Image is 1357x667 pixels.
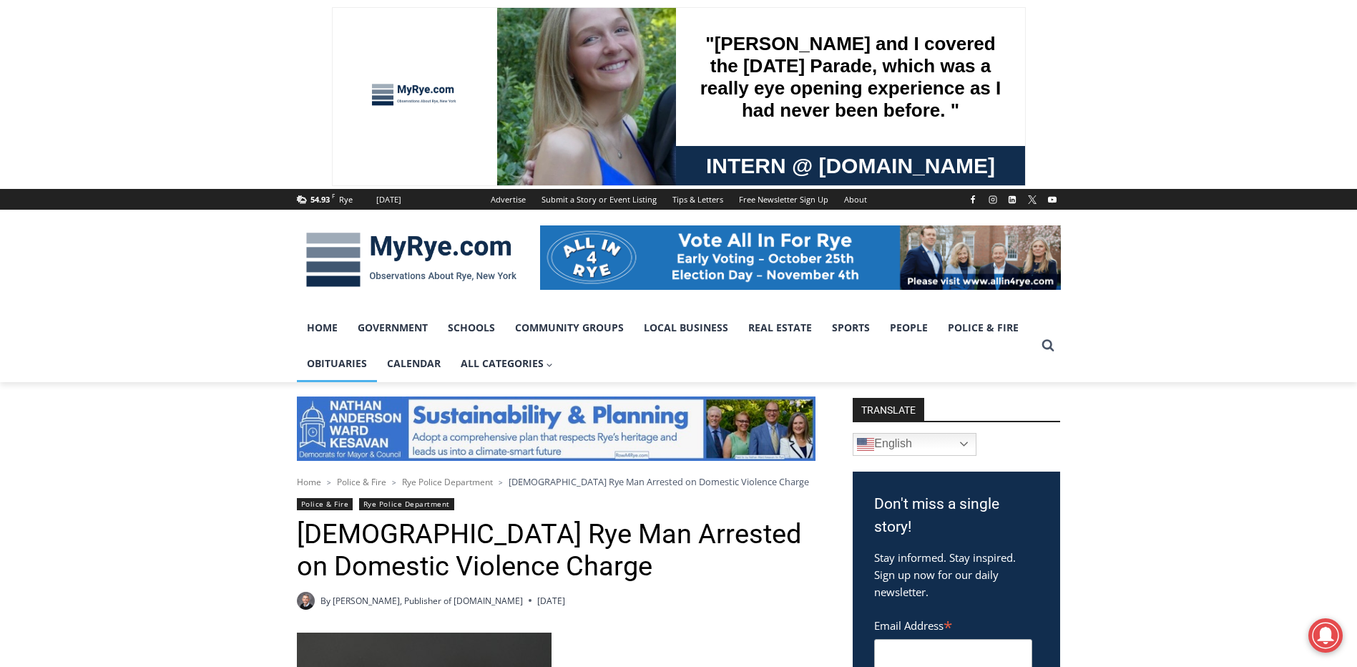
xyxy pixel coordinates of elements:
[344,139,693,178] a: Intern @ [DOMAIN_NAME]
[392,477,396,487] span: >
[964,191,981,208] a: Facebook
[534,189,665,210] a: Submit a Story or Event Listing
[297,310,1035,382] nav: Primary Navigation
[874,549,1039,600] p: Stay informed. Stay inspired. Sign up now for our daily newsletter.
[297,346,377,381] a: Obituaries
[297,474,815,489] nav: Breadcrumbs
[332,192,335,200] span: F
[483,189,534,210] a: Advertise
[297,498,353,510] a: Police & Fire
[297,310,348,346] a: Home
[1044,191,1061,208] a: YouTube
[857,436,874,453] img: en
[938,310,1029,346] a: Police & Fire
[874,493,1039,538] h3: Don't miss a single story!
[483,189,875,210] nav: Secondary Navigation
[738,310,822,346] a: Real Estate
[540,225,1061,290] img: All in for Rye
[731,189,836,210] a: Free Newsletter Sign Up
[297,223,526,297] img: MyRye.com
[310,194,330,205] span: 54.93
[853,433,976,456] a: English
[348,310,438,346] a: Government
[374,142,663,175] span: Intern @ [DOMAIN_NAME]
[327,477,331,487] span: >
[377,346,451,381] a: Calendar
[509,475,809,488] span: [DEMOGRAPHIC_DATA] Rye Man Arrested on Domestic Violence Charge
[634,310,738,346] a: Local Business
[505,310,634,346] a: Community Groups
[880,310,938,346] a: People
[333,595,523,607] a: [PERSON_NAME], Publisher of [DOMAIN_NAME]
[339,193,353,206] div: Rye
[1004,191,1021,208] a: Linkedin
[1024,191,1041,208] a: X
[836,189,875,210] a: About
[874,611,1032,637] label: Email Address
[359,498,454,510] a: Rye Police Department
[537,594,565,608] time: [DATE]
[402,476,493,488] a: Rye Police Department
[451,346,564,381] button: Child menu of All Categories
[297,518,815,583] h1: [DEMOGRAPHIC_DATA] Rye Man Arrested on Domestic Violence Charge
[499,477,503,487] span: >
[297,592,315,610] a: Author image
[1035,333,1061,359] button: View Search Form
[853,398,924,421] strong: TRANSLATE
[984,191,1001,208] a: Instagram
[822,310,880,346] a: Sports
[665,189,731,210] a: Tips & Letters
[361,1,676,139] div: "[PERSON_NAME] and I covered the [DATE] Parade, which was a really eye opening experience as I ha...
[438,310,505,346] a: Schools
[297,476,321,488] a: Home
[376,193,401,206] div: [DATE]
[320,594,330,608] span: By
[337,476,386,488] a: Police & Fire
